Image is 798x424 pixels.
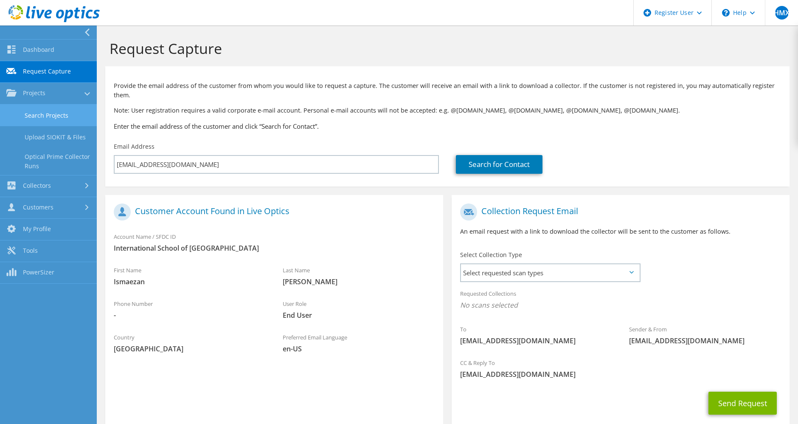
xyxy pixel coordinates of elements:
span: International School of [GEOGRAPHIC_DATA] [114,243,435,253]
div: Sender & From [621,320,790,350]
label: Select Collection Type [460,251,522,259]
span: Select requested scan types [461,264,639,281]
p: Provide the email address of the customer from whom you would like to request a capture. The cust... [114,81,781,100]
svg: \n [722,9,730,17]
span: [EMAIL_ADDRESS][DOMAIN_NAME] [460,336,612,345]
p: Note: User registration requires a valid corporate e-mail account. Personal e-mail accounts will ... [114,106,781,115]
div: To [452,320,621,350]
span: en-US [283,344,435,353]
span: [EMAIL_ADDRESS][DOMAIN_NAME] [629,336,781,345]
div: Phone Number [105,295,274,324]
h3: Enter the email address of the customer and click “Search for Contact”. [114,122,781,131]
p: An email request with a link to download the collector will be sent to the customer as follows. [460,227,781,236]
div: First Name [105,261,274,291]
div: CC & Reply To [452,354,790,383]
span: [GEOGRAPHIC_DATA] [114,344,266,353]
h1: Collection Request Email [460,204,777,220]
h1: Customer Account Found in Live Optics [114,204,430,220]
span: [EMAIL_ADDRESS][DOMAIN_NAME] [460,370,781,379]
span: No scans selected [460,300,781,310]
div: Preferred Email Language [274,328,443,358]
label: Email Address [114,142,155,151]
span: [PERSON_NAME] [283,277,435,286]
h1: Request Capture [110,40,781,57]
div: Requested Collections [452,285,790,316]
button: Send Request [708,392,777,415]
span: HMX [775,6,789,20]
span: End User [283,311,435,320]
div: Country [105,328,274,358]
a: Search for Contact [456,155,542,174]
span: Ismaezan [114,277,266,286]
div: User Role [274,295,443,324]
div: Account Name / SFDC ID [105,228,443,257]
div: Last Name [274,261,443,291]
span: - [114,311,266,320]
